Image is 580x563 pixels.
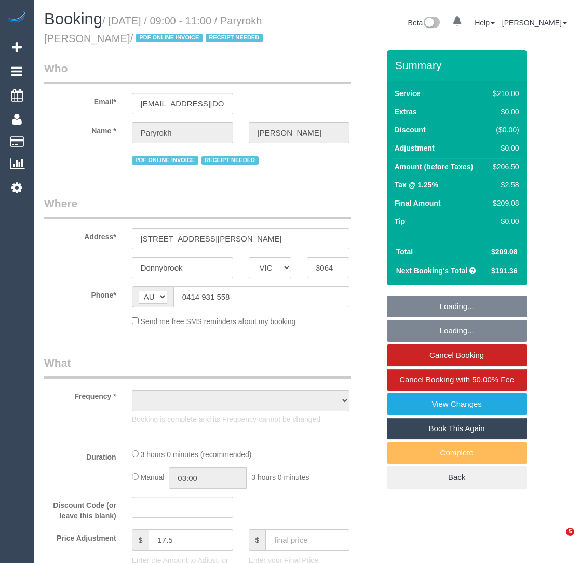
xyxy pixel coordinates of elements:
div: $209.08 [489,198,519,208]
a: Beta [408,19,440,27]
iframe: Intercom live chat [545,528,570,553]
input: Last Name* [249,122,350,143]
div: $206.50 [489,162,519,172]
a: Back [387,466,527,488]
span: PDF ONLINE INVOICE [136,34,203,42]
a: [PERSON_NAME] [502,19,567,27]
label: Tip [395,216,406,226]
input: Email* [132,93,233,114]
span: 3 hours 0 minutes (recommended) [141,450,252,459]
strong: Total [396,248,413,256]
div: ($0.00) [489,125,519,135]
label: Phone* [36,286,124,300]
legend: Where [44,196,351,219]
a: View Changes [387,393,527,415]
div: $210.00 [489,88,519,99]
span: 5 [566,528,574,536]
input: First Name* [132,122,233,143]
span: PDF ONLINE INVOICE [132,156,198,165]
label: Email* [36,93,124,107]
span: RECEIPT NEEDED [206,34,263,42]
small: / [DATE] / 09:00 - 11:00 / Paryrokh [PERSON_NAME] [44,15,266,44]
label: Duration [36,448,124,462]
p: Booking is complete and its Frequency cannot be changed [132,414,350,424]
input: Post Code* [307,257,349,278]
a: Cancel Booking [387,344,527,366]
h3: Summary [395,59,522,71]
label: Amount (before Taxes) [395,162,473,172]
span: $ [132,529,149,551]
div: $0.00 [489,216,519,226]
label: Name * [36,122,124,136]
span: $209.08 [491,248,518,256]
div: $2.58 [489,180,519,190]
label: Price Adjustment [36,529,124,543]
span: Manual [141,473,165,481]
span: Send me free SMS reminders about my booking [141,317,296,326]
a: Book This Again [387,418,527,439]
label: Address* [36,228,124,242]
label: Frequency * [36,387,124,401]
label: Adjustment [395,143,435,153]
span: $ [249,529,266,551]
span: $191.36 [491,266,518,275]
label: Discount [395,125,426,135]
a: Cancel Booking with 50.00% Fee [387,369,527,391]
span: RECEIPT NEEDED [201,156,259,165]
img: Automaid Logo [6,10,27,25]
legend: What [44,355,351,379]
label: Tax @ 1.25% [395,180,438,190]
a: Help [475,19,495,27]
span: Booking [44,10,102,28]
input: final price [265,529,349,551]
label: Discount Code (or leave this blank) [36,497,124,521]
span: / [130,33,266,44]
input: Suburb* [132,257,233,278]
div: $0.00 [489,106,519,117]
label: Final Amount [395,198,441,208]
span: Cancel Booking with 50.00% Fee [399,375,514,384]
label: Extras [395,106,417,117]
strong: Next Booking's Total [396,266,468,275]
legend: Who [44,61,351,84]
img: New interface [423,17,440,30]
span: 3 hours 0 minutes [251,473,309,481]
input: Phone* [173,286,350,307]
label: Service [395,88,421,99]
div: $0.00 [489,143,519,153]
